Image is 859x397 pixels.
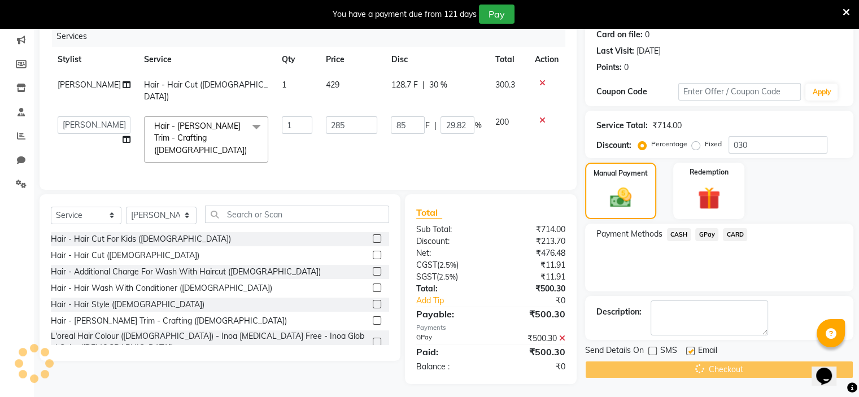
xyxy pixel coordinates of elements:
div: Points: [596,62,622,73]
span: 2.5% [439,272,456,281]
div: Net: [408,247,491,259]
div: [DATE] [636,45,661,57]
button: Apply [805,84,838,101]
div: 0 [624,62,629,73]
div: Balance : [408,361,491,373]
input: Enter Offer / Coupon Code [678,83,801,101]
span: | [422,79,424,91]
div: GPay [408,333,491,344]
div: ₹0 [504,295,573,307]
span: GPay [695,228,718,241]
label: Redemption [690,167,729,177]
span: 300.3 [495,80,514,90]
div: 0 [645,29,649,41]
span: Payment Methods [596,228,662,240]
img: _gift.svg [691,184,727,212]
span: F [425,120,429,132]
div: Paid: [408,345,491,359]
div: ₹714.00 [652,120,682,132]
div: Service Total: [596,120,648,132]
div: ₹476.48 [491,247,574,259]
iframe: chat widget [812,352,848,386]
span: 128.7 F [391,79,417,91]
div: ₹0 [491,361,574,373]
span: Send Details On [585,344,644,359]
div: L'oreal Hair Colour ([DEMOGRAPHIC_DATA]) - Inoa [MEDICAL_DATA] Free - Inoa Global Color ([DEMOGRA... [51,330,368,354]
div: ₹500.30 [491,283,574,295]
span: Hair - Hair Cut ([DEMOGRAPHIC_DATA]) [144,80,268,102]
div: Hair - Additional Charge For Wash With Haircut ([DEMOGRAPHIC_DATA]) [51,266,321,278]
div: Description: [596,306,642,318]
div: Discount: [596,139,631,151]
div: ₹500.30 [491,345,574,359]
div: Hair - Hair Cut For Kids ([DEMOGRAPHIC_DATA]) [51,233,231,245]
div: Coupon Code [596,86,678,98]
span: % [474,120,481,132]
div: Card on file: [596,29,643,41]
span: 1 [282,80,286,90]
div: ₹11.91 [491,259,574,271]
div: ₹11.91 [491,271,574,283]
span: Total [416,207,442,219]
div: ( ) [408,259,491,271]
button: Pay [479,5,514,24]
div: Hair - Hair Wash With Conditioner ([DEMOGRAPHIC_DATA]) [51,282,272,294]
th: Price [319,47,385,72]
div: ₹213.70 [491,235,574,247]
span: [PERSON_NAME] [58,80,121,90]
div: Total: [408,283,491,295]
div: Hair - Hair Cut ([DEMOGRAPHIC_DATA]) [51,250,199,261]
div: You have a payment due from 121 days [333,8,477,20]
span: SGST [416,272,437,282]
th: Service [137,47,275,72]
span: CARD [723,228,747,241]
span: 429 [326,80,339,90]
th: Qty [275,47,319,72]
a: x [247,145,252,155]
span: Hair - [PERSON_NAME] Trim - Crafting ([DEMOGRAPHIC_DATA]) [154,121,247,155]
div: ( ) [408,271,491,283]
span: SMS [660,344,677,359]
span: | [434,120,436,132]
span: CASH [667,228,691,241]
th: Total [488,47,527,72]
div: Hair - [PERSON_NAME] Trim - Crafting ([DEMOGRAPHIC_DATA]) [51,315,287,327]
div: Last Visit: [596,45,634,57]
span: CGST [416,260,437,270]
div: Hair - Hair Style ([DEMOGRAPHIC_DATA]) [51,299,204,311]
th: Action [528,47,565,72]
img: _cash.svg [603,185,638,210]
span: Email [698,344,717,359]
div: ₹714.00 [491,224,574,235]
th: Stylist [51,47,137,72]
div: Sub Total: [408,224,491,235]
label: Manual Payment [594,168,648,178]
label: Fixed [705,139,722,149]
label: Percentage [651,139,687,149]
th: Disc [384,47,488,72]
div: ₹500.30 [491,307,574,321]
div: Payable: [408,307,491,321]
span: 30 % [429,79,447,91]
div: Discount: [408,235,491,247]
a: Add Tip [408,295,504,307]
input: Search or Scan [205,206,389,223]
div: Services [52,26,574,47]
span: 2.5% [439,260,456,269]
span: 200 [495,117,508,127]
div: Payments [416,323,565,333]
div: ₹500.30 [491,333,574,344]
